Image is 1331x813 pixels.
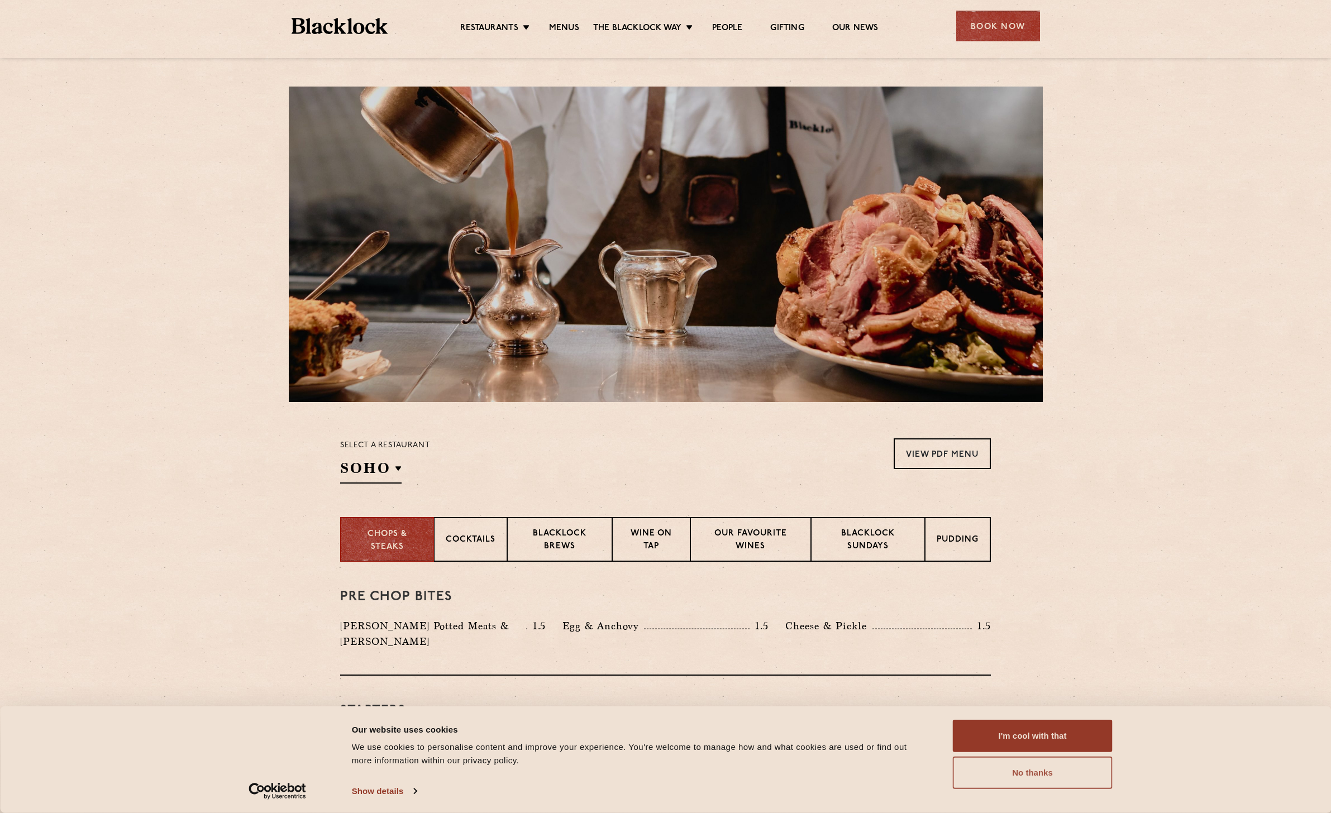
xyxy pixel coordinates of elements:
div: Our website uses cookies [352,723,928,736]
h2: SOHO [340,458,402,484]
a: Menus [549,23,579,35]
p: Blacklock Sundays [823,528,913,554]
p: [PERSON_NAME] Potted Meats & [PERSON_NAME] [340,618,526,649]
p: Pudding [937,534,979,548]
p: Egg & Anchovy [562,618,644,634]
div: We use cookies to personalise content and improve your experience. You're welcome to manage how a... [352,740,928,767]
p: 1.5 [527,619,546,633]
button: I'm cool with that [953,720,1113,752]
p: Cheese & Pickle [785,618,872,634]
a: Gifting [770,23,804,35]
p: Select a restaurant [340,438,430,453]
p: Chops & Steaks [352,528,422,553]
img: BL_Textured_Logo-footer-cropped.svg [292,18,388,34]
p: Wine on Tap [624,528,679,554]
p: Blacklock Brews [519,528,600,554]
a: The Blacklock Way [593,23,681,35]
p: 1.5 [750,619,769,633]
h3: Pre Chop Bites [340,590,991,604]
a: Our News [832,23,879,35]
a: View PDF Menu [894,438,991,469]
a: Show details [352,783,417,800]
h3: Starters [340,704,991,718]
a: People [712,23,742,35]
button: No thanks [953,757,1113,789]
a: Usercentrics Cookiebot - opens in a new window [228,783,326,800]
a: Restaurants [460,23,518,35]
p: Our favourite wines [702,528,799,554]
p: Cocktails [446,534,495,548]
p: 1.5 [972,619,991,633]
div: Book Now [956,11,1040,41]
